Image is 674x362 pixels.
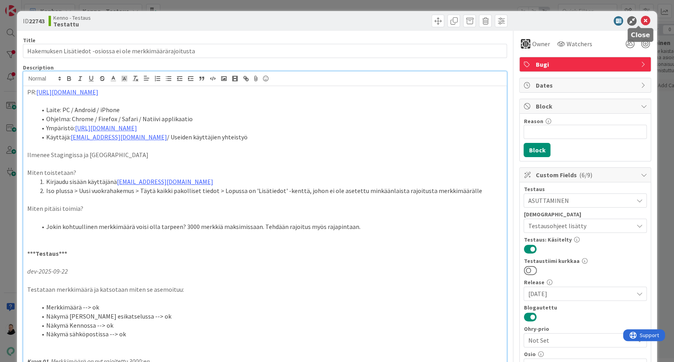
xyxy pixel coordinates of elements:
[27,285,503,294] p: Testataan merkkimäärä ja katsotaan miten se asemoituu:
[37,321,503,330] li: Näkymä Kennossa --> ok
[524,351,647,357] div: Osio
[37,303,503,312] li: Merkkimäärä --> ok
[27,150,503,159] p: Ilmenee Stagingissa ja [GEOGRAPHIC_DATA]
[524,212,647,217] div: [DEMOGRAPHIC_DATA]
[37,105,503,114] li: Laite: PC / Android / iPhone
[23,44,507,58] input: type card name here...
[524,258,647,264] div: Testaustiimi kurkkaa
[17,1,36,11] span: Support
[37,124,503,133] li: Ympäristö:
[23,64,54,71] span: Description
[535,170,636,180] span: Custom Fields
[528,221,633,231] span: Testausohjeet lisätty
[566,39,592,49] span: Watchers
[524,305,647,310] div: Blogautettu
[53,21,91,27] b: Testattu
[528,289,633,298] span: [DATE]
[528,335,629,346] span: Not Set
[27,88,503,97] p: PR:
[528,196,633,205] span: ASUTTAMINEN
[521,39,530,49] img: IH
[524,237,647,242] div: Testaus: Käsitelty
[27,267,68,275] em: dev-2025-09-22
[524,118,543,125] label: Reason
[23,16,45,26] span: ID
[37,330,503,339] li: Näkymä sähköpostissa --> ok
[71,133,167,141] a: [EMAIL_ADDRESS][DOMAIN_NAME]
[37,186,503,195] li: Iso plussa > Uusi vuokrahakemus > Täytä kaikki pakolliset tiedot > Lopussa on 'Lisätiedot' -kentt...
[75,124,137,132] a: [URL][DOMAIN_NAME]
[53,15,91,21] span: Kenno - Testaus
[27,204,503,213] p: Miten pitäisi toimia?
[524,326,647,332] div: Ohry-prio
[29,17,45,25] b: 22743
[524,143,550,157] button: Block
[37,312,503,321] li: Näkymä [PERSON_NAME] esikatselussa --> ok
[535,101,636,111] span: Block
[524,279,647,285] div: Release
[37,177,503,186] li: Kirjaudu sisään käyttäjänä
[37,133,503,142] li: Käyttäjä: / Useiden käyttäjien yhteistyö
[535,60,636,69] span: Bugi
[631,31,650,39] h5: Close
[117,178,213,186] a: [EMAIL_ADDRESS][DOMAIN_NAME]
[37,222,503,231] li: Jokin kohtuullinen merkkimäärä voisi olla tarpeen? 3000 merkkiä maksimissaan. Tehdään rajoitus my...
[36,88,98,96] a: [URL][DOMAIN_NAME]
[37,114,503,124] li: Ohjelma: Chrome / Firefox / Safari / Natiivi applikaatio
[579,171,592,179] span: ( 6/9 )
[535,81,636,90] span: Dates
[23,37,36,44] label: Title
[27,168,503,177] p: Miten toistetaan?
[524,186,647,192] div: Testaus
[532,39,550,49] span: Owner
